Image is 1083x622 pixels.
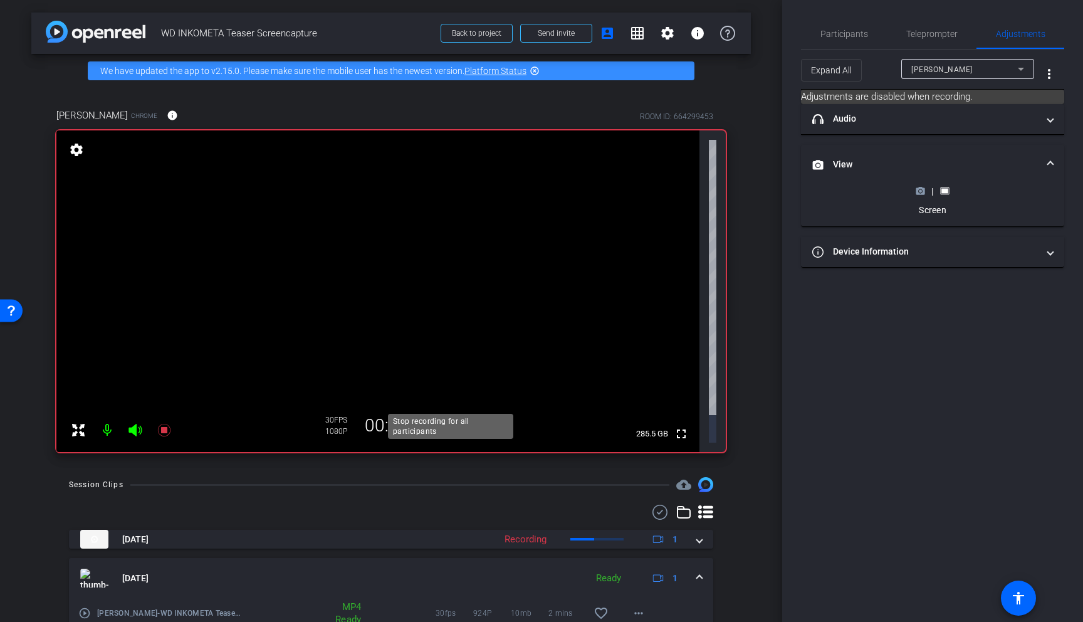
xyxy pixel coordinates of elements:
span: 924P [473,607,511,619]
mat-icon: info [167,110,178,121]
div: ROOM ID: 664299453 [640,111,713,122]
mat-icon: fullscreen [674,426,689,441]
mat-expansion-panel-header: thumb-nail[DATE]Recording1 [69,530,713,549]
div: Stop recording for all participants [388,414,513,439]
mat-icon: more_vert [1042,66,1057,82]
span: 285.5 GB [632,426,672,441]
mat-panel-title: View [812,158,1038,171]
img: app-logo [46,21,145,43]
div: We have updated the app to v2.15.0. Please make sure the mobile user has the newest version. [88,61,694,80]
span: Expand All [811,58,852,82]
span: 30fps [436,607,473,619]
button: Expand All [801,59,862,82]
mat-expansion-panel-header: View [801,145,1064,185]
span: 10mb [511,607,548,619]
div: | [909,185,955,198]
div: View [801,185,1064,226]
span: Participants [820,29,868,38]
div: 1080P [325,426,357,436]
mat-icon: cloud_upload [676,477,691,492]
div: 00:03:39 [357,415,441,436]
span: Adjustments [996,29,1045,38]
span: Teleprompter [906,29,958,38]
span: 1 [672,533,678,546]
span: Destinations for your clips [676,477,691,492]
mat-panel-title: Audio [812,112,1038,125]
mat-icon: grid_on [630,26,645,41]
div: Session Clips [69,478,123,491]
mat-expansion-panel-header: Audio [801,104,1064,134]
span: Send invite [538,28,575,38]
img: thumb-nail [80,569,108,588]
mat-icon: favorite_border [594,606,609,621]
span: [PERSON_NAME] [911,65,973,74]
span: WD INKOMETA Teaser Screencapture [161,21,433,46]
mat-expansion-panel-header: thumb-nail[DATE]Ready1 [69,558,713,598]
span: [DATE] [122,572,149,585]
a: Platform Status [464,66,526,76]
button: Send invite [520,24,592,43]
mat-icon: account_box [600,26,615,41]
button: Back to project [441,24,513,43]
div: Ready [590,571,627,586]
img: Session clips [698,477,713,492]
span: [DATE] [122,533,149,546]
span: 1 [672,572,678,585]
img: thumb-nail [80,530,108,549]
mat-panel-title: Device Information [812,245,1038,258]
mat-expansion-panel-header: Device Information [801,237,1064,267]
mat-icon: more_horiz [631,606,646,621]
mat-icon: play_circle_outline [78,607,91,619]
mat-icon: settings [68,142,85,157]
mat-icon: accessibility [1011,591,1026,606]
span: [PERSON_NAME] [56,108,128,122]
mat-card: Adjustments are disabled when recording. [801,90,1064,104]
div: 30 [325,415,357,425]
button: More Options for Adjustments Panel [1034,59,1064,89]
span: [PERSON_NAME]-WD INKOMETA Teaser Screencapture-2025-09-15-14-11-59-313-0 [97,607,241,619]
mat-icon: settings [660,26,675,41]
span: Back to project [452,29,501,38]
mat-icon: highlight_off [530,66,540,76]
div: Recording [498,532,553,547]
div: Screen [909,204,955,216]
mat-icon: info [690,26,705,41]
span: Chrome [131,111,157,120]
span: FPS [334,416,347,424]
span: 2 mins [548,607,586,619]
